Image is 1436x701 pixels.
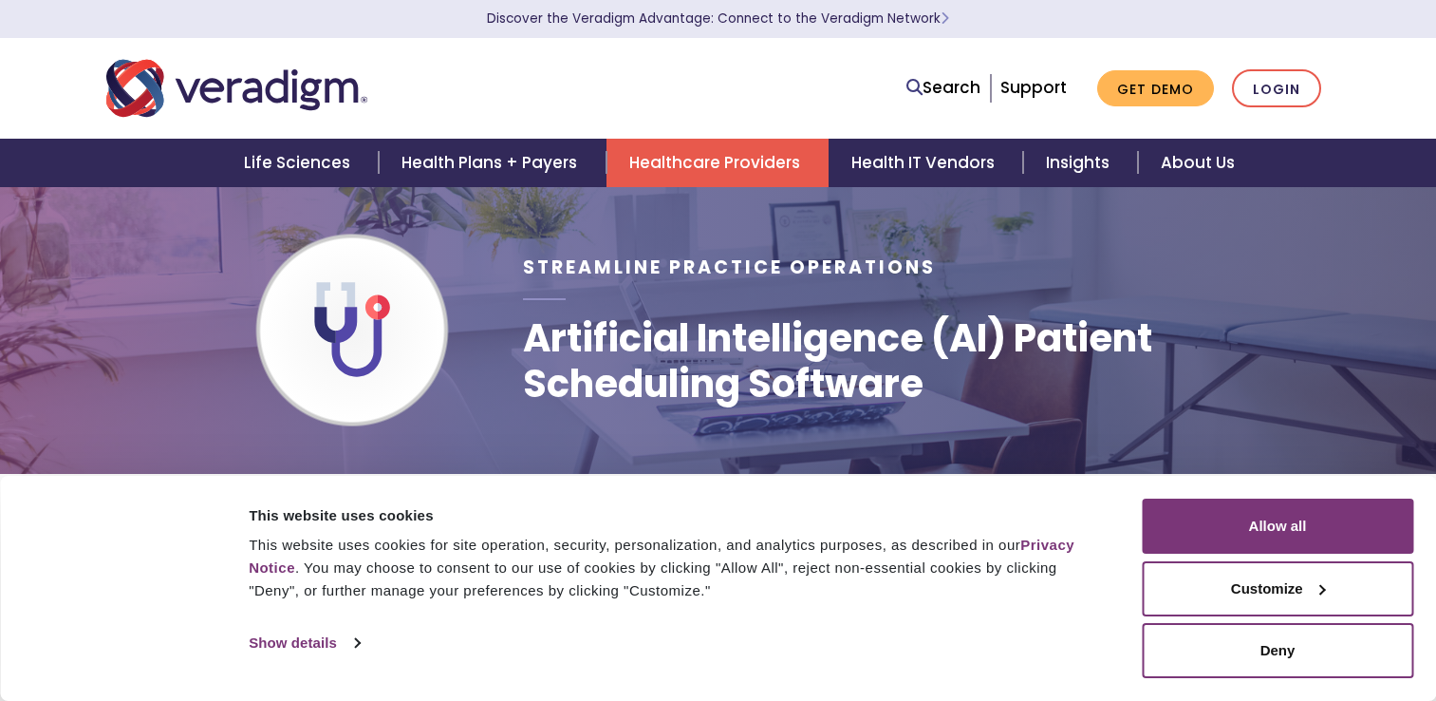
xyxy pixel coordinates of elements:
a: Support [1000,76,1067,99]
img: Veradigm logo [106,57,367,120]
a: Healthcare Providers [606,139,829,187]
div: This website uses cookies [249,504,1099,527]
a: Health Plans + Payers [379,139,606,187]
a: Health IT Vendors [829,139,1023,187]
a: Discover the Veradigm Advantage: Connect to the Veradigm NetworkLearn More [487,9,949,28]
a: Login [1232,69,1321,108]
a: Get Demo [1097,70,1214,107]
span: Streamline Practice Operations [523,255,936,280]
h1: Artificial Intelligence (AI) Patient Scheduling Software [523,315,1330,407]
a: About Us [1138,139,1258,187]
div: This website uses cookies for site operation, security, personalization, and analytics purposes, ... [249,534,1099,602]
span: Learn More [941,9,949,28]
a: Insights [1023,139,1138,187]
button: Customize [1142,561,1413,616]
a: Life Sciences [221,139,379,187]
button: Deny [1142,623,1413,678]
a: Search [906,75,980,101]
a: Show details [249,629,359,657]
button: Allow all [1142,499,1413,554]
